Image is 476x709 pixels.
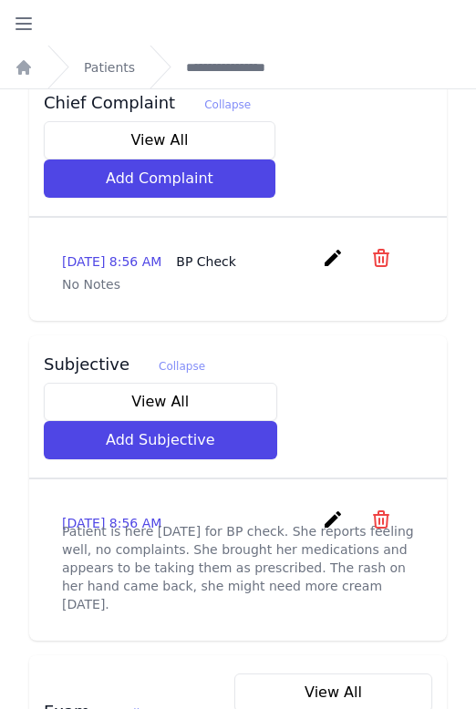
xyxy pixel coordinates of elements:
[204,98,251,111] span: Collapse
[44,383,277,421] button: View All
[62,522,414,613] p: Patient is here [DATE] for BP check. She reports feeling well, no complaints. She brought her med...
[62,514,161,532] p: [DATE] 8:56 AM
[62,275,414,293] p: No Notes
[44,421,277,459] button: Add Subjective
[44,159,275,198] button: Add Complaint
[44,354,205,375] h3: Subjective
[176,254,236,269] span: BP Check
[84,58,135,77] a: Patients
[159,360,205,373] span: Collapse
[322,517,348,534] a: create
[44,121,275,159] button: View All
[322,247,344,269] i: create
[44,92,251,114] h3: Chief Complaint
[62,252,236,271] p: [DATE] 8:56 AM
[322,255,348,272] a: create
[322,509,344,530] i: create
